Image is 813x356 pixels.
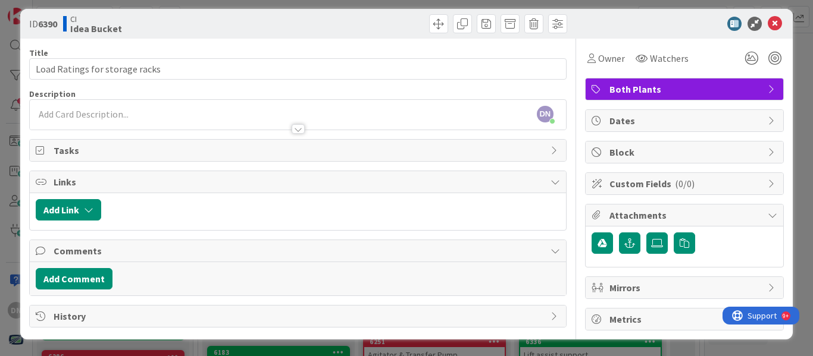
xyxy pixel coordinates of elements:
[60,5,66,14] div: 9+
[675,178,695,190] span: ( 0/0 )
[609,312,762,326] span: Metrics
[609,114,762,128] span: Dates
[38,18,57,30] b: 6390
[54,175,545,189] span: Links
[650,51,689,65] span: Watchers
[29,17,57,31] span: ID
[29,89,76,99] span: Description
[54,143,545,157] span: Tasks
[598,51,625,65] span: Owner
[609,281,762,295] span: Mirrors
[54,309,545,323] span: History
[29,48,48,58] label: Title
[29,58,567,80] input: type card name here...
[54,244,545,258] span: Comments
[70,14,122,24] span: CI
[609,208,762,222] span: Attachments
[36,199,101,220] button: Add Link
[25,2,54,16] span: Support
[36,268,112,289] button: Add Comment
[537,106,554,122] span: DN
[609,177,762,191] span: Custom Fields
[609,145,762,159] span: Block
[609,82,762,96] span: Both Plants
[70,24,122,33] b: Idea Bucket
